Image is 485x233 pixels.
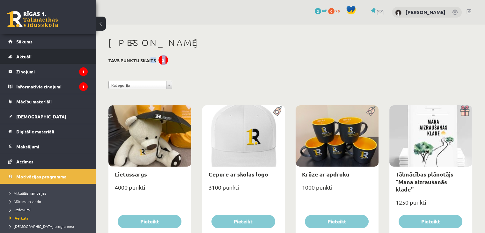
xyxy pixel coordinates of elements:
div: 2 [158,55,168,65]
a: Motivācijas programma [8,169,88,184]
a: 2 mP [315,8,327,13]
h1: [PERSON_NAME] [108,37,472,48]
legend: Ziņojumi [16,64,88,79]
a: Digitālie materiāli [8,124,88,139]
img: Ričards Stepiņš [395,10,401,16]
a: Uzdevumi [10,207,89,213]
div: 4000 punkti [108,182,191,198]
a: Tālmācības plānotājs "Mana aizraušanās klade" [396,170,453,193]
span: Digitālie materiāli [16,129,54,134]
a: Aktuāli [8,49,88,64]
a: [DEMOGRAPHIC_DATA] programma [10,223,89,229]
a: Maksājumi [8,139,88,154]
a: 0 xp [328,8,343,13]
img: Dāvana ar pārsteigumu [458,105,472,116]
span: mP [322,8,327,13]
a: Mācību materiāli [8,94,88,109]
a: Atzīmes [8,154,88,169]
div: 1250 punkti [389,197,472,213]
span: Sākums [16,39,33,44]
a: Aktuālās kampaņas [10,190,89,196]
span: Motivācijas programma [16,174,67,179]
a: Kategorija [108,81,172,89]
span: Mācies un ziedo [10,199,41,204]
button: Pieteikt [305,215,369,228]
a: Krūze ar apdruku [302,170,349,178]
a: Cepure ar skolas logo [209,170,268,178]
a: Veikals [10,215,89,221]
button: Pieteikt [211,215,275,228]
span: Atzīmes [16,159,33,164]
a: Ziņojumi1 [8,64,88,79]
span: Kategorija [111,81,164,89]
a: [DEMOGRAPHIC_DATA] [8,109,88,124]
a: Mācies un ziedo [10,199,89,204]
legend: Maksājumi [16,139,88,154]
a: Rīgas 1. Tālmācības vidusskola [7,11,58,27]
span: Veikals [10,215,28,221]
img: Populāra prece [364,105,378,116]
legend: Informatīvie ziņojumi [16,79,88,94]
a: Sākums [8,34,88,49]
button: Pieteikt [399,215,462,228]
span: 0 [328,8,334,14]
div: 3100 punkti [202,182,285,198]
h3: Tavs punktu skaits [108,58,156,63]
span: [DEMOGRAPHIC_DATA] [16,114,66,119]
span: 2 [315,8,321,14]
i: 1 [79,67,88,76]
a: [PERSON_NAME] [406,9,445,15]
img: Populāra prece [271,105,285,116]
span: Aktuālās kampaņas [10,191,46,196]
div: 1000 punkti [296,182,378,198]
span: xp [335,8,340,13]
span: Mācību materiāli [16,99,52,104]
a: Informatīvie ziņojumi1 [8,79,88,94]
button: Pieteikt [118,215,181,228]
span: Aktuāli [16,54,32,59]
i: 1 [79,82,88,91]
span: Uzdevumi [10,207,31,212]
span: [DEMOGRAPHIC_DATA] programma [10,224,74,229]
a: Lietussargs [115,170,147,178]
